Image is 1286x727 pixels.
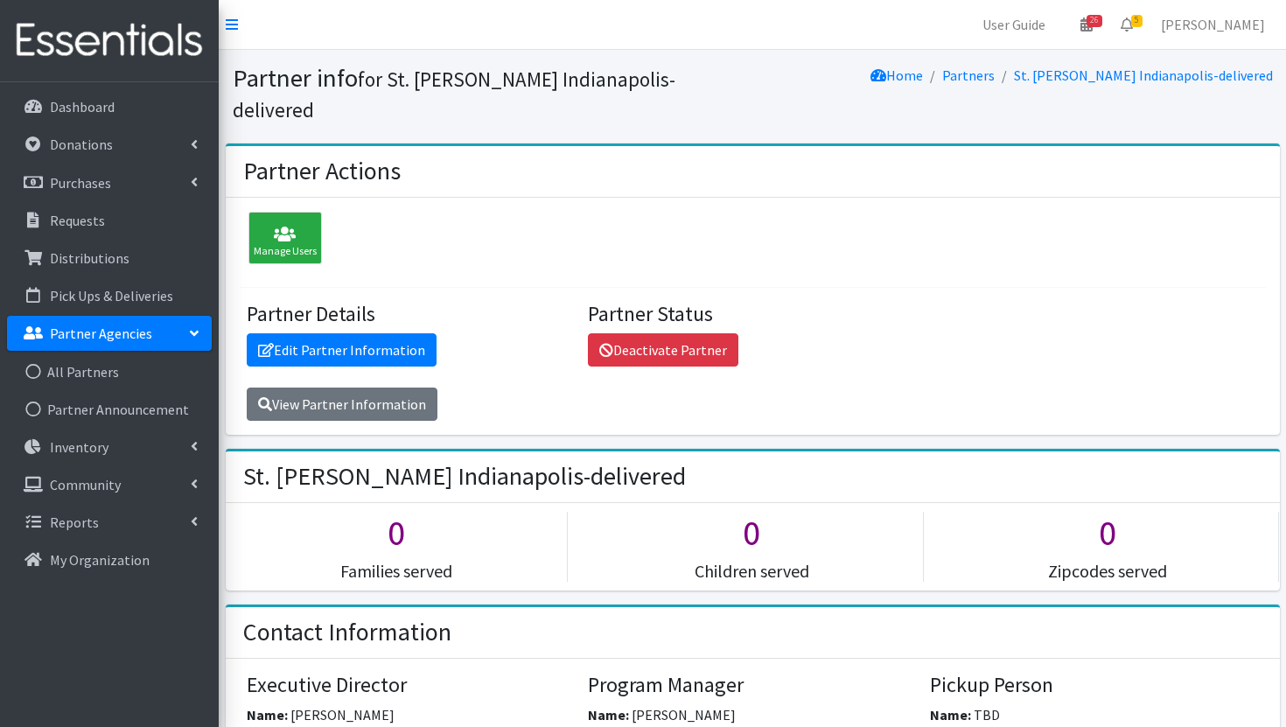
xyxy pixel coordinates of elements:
a: Edit Partner Information [247,333,437,367]
p: Distributions [50,249,129,267]
a: Home [870,66,923,84]
a: All Partners [7,354,212,389]
p: Purchases [50,174,111,192]
a: Deactivate Partner [588,333,738,367]
p: Requests [50,212,105,229]
h4: Partner Details [247,302,576,327]
h2: Partner Actions [243,157,401,186]
h4: Pickup Person [930,673,1259,698]
span: 5 [1131,15,1143,27]
label: Name: [247,704,288,725]
a: Community [7,467,212,502]
a: My Organization [7,542,212,577]
a: Donations [7,127,212,162]
p: Partner Agencies [50,325,152,342]
a: 5 [1107,7,1147,42]
a: Distributions [7,241,212,276]
span: [PERSON_NAME] [632,706,736,724]
a: User Guide [968,7,1059,42]
a: Partners [942,66,995,84]
h1: 0 [581,512,923,554]
img: HumanEssentials [7,11,212,70]
a: St. [PERSON_NAME] Indianapolis-delivered [1014,66,1273,84]
a: [PERSON_NAME] [1147,7,1279,42]
h2: St. [PERSON_NAME] Indianapolis-delivered [243,462,686,492]
a: Partner Agencies [7,316,212,351]
p: Donations [50,136,113,153]
h4: Executive Director [247,673,576,698]
h5: Zipcodes served [937,561,1279,582]
p: Community [50,476,121,493]
a: Pick Ups & Deliveries [7,278,212,313]
label: Name: [930,704,971,725]
h2: Contact Information [243,618,451,647]
p: Dashboard [50,98,115,115]
p: Inventory [50,438,108,456]
a: Inventory [7,430,212,465]
a: Purchases [7,165,212,200]
p: Reports [50,514,99,531]
h1: Partner info [233,63,746,123]
span: [PERSON_NAME] [290,706,395,724]
h4: Program Manager [588,673,917,698]
a: Reports [7,505,212,540]
label: Name: [588,704,629,725]
a: View Partner Information [247,388,437,421]
h5: Families served [226,561,568,582]
a: Requests [7,203,212,238]
small: for St. [PERSON_NAME] Indianapolis-delivered [233,66,675,122]
span: TBD [974,706,1000,724]
h1: 0 [937,512,1279,554]
h4: Partner Status [588,302,917,327]
a: Dashboard [7,89,212,124]
h1: 0 [226,512,568,554]
a: Manage Users [240,232,322,249]
span: 26 [1087,15,1102,27]
div: Manage Users [248,212,322,264]
a: 26 [1066,7,1107,42]
p: Pick Ups & Deliveries [50,287,173,304]
a: Partner Announcement [7,392,212,427]
p: My Organization [50,551,150,569]
h5: Children served [581,561,923,582]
